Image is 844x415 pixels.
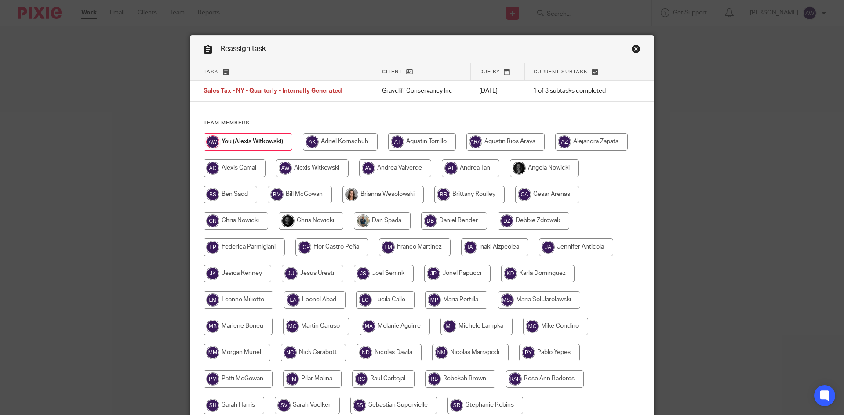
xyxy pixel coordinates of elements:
h4: Team members [204,119,640,126]
td: 1 of 3 subtasks completed [524,81,624,102]
p: Graycliff Conservancy Inc [382,87,462,95]
span: Current subtask [534,69,588,74]
a: Close this dialog window [632,44,640,56]
span: Sales Tax - NY - Quarterly - Internally Generated [204,88,342,94]
span: Due by [480,69,500,74]
p: [DATE] [479,87,516,95]
span: Task [204,69,218,74]
span: Reassign task [221,45,266,52]
span: Client [382,69,402,74]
